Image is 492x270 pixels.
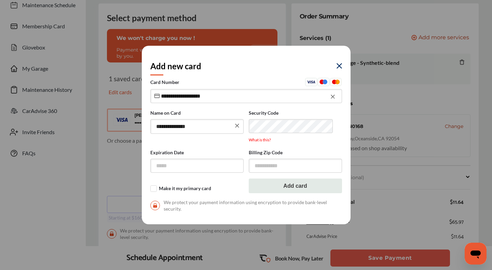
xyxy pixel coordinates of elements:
[249,150,342,156] label: Billing Zip Code
[249,179,342,193] button: Add card
[337,63,342,69] img: eYXu4VuQffQpPoAAAAASUVORK5CYII=
[150,150,244,156] label: Expiration Date
[465,243,487,265] iframe: Button to launch messaging window
[249,110,342,117] label: Security Code
[150,61,201,71] h2: Add new card
[150,78,342,88] label: Card Number
[330,78,342,86] img: Mastercard.eb291d48.svg
[317,78,330,86] img: Maestro.aa0500b2.svg
[305,78,317,86] img: Visa.45ceafba.svg
[150,199,342,212] span: We protect your payment information using encryption to provide bank-level security.
[249,137,342,142] p: What is this?
[150,201,160,210] img: secure-lock
[150,110,244,117] label: Name on Card
[150,185,244,192] label: Make it my primary card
